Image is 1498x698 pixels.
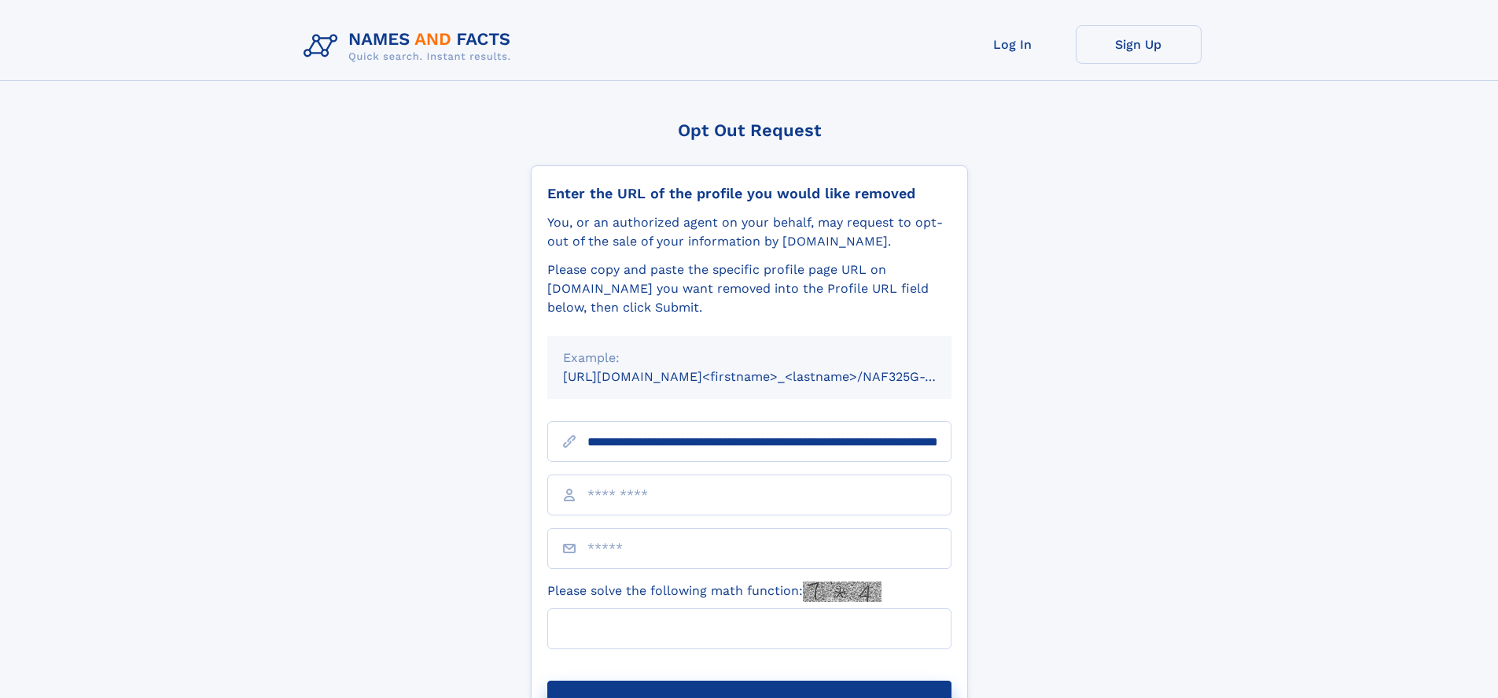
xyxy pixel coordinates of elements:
[547,185,951,202] div: Enter the URL of the profile you would like removed
[297,25,524,68] img: Logo Names and Facts
[950,25,1076,64] a: Log In
[547,213,951,251] div: You, or an authorized agent on your behalf, may request to opt-out of the sale of your informatio...
[547,582,882,602] label: Please solve the following math function:
[563,369,981,384] small: [URL][DOMAIN_NAME]<firstname>_<lastname>/NAF325G-xxxxxxxx
[547,260,951,317] div: Please copy and paste the specific profile page URL on [DOMAIN_NAME] you want removed into the Pr...
[563,349,936,367] div: Example:
[531,120,968,140] div: Opt Out Request
[1076,25,1202,64] a: Sign Up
